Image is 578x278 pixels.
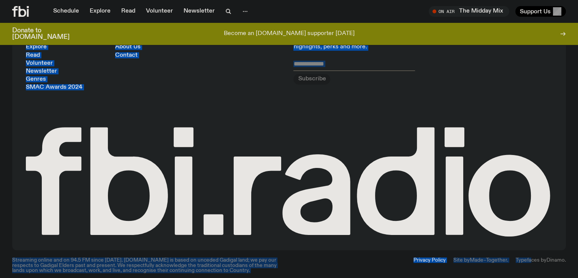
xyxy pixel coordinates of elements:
[115,44,141,50] a: About Us
[12,27,70,40] h3: Donate to [DOMAIN_NAME]
[26,69,57,74] a: Newsletter
[453,257,470,263] span: Site by
[413,258,446,273] a: Privacy Policy
[520,8,551,15] span: Support Us
[26,77,46,82] a: Genres
[26,53,40,58] a: Read
[516,257,546,263] span: Typefaces by
[115,53,138,58] a: Contact
[179,6,219,17] a: Newsletter
[565,257,566,263] span: .
[117,6,140,17] a: Read
[85,6,115,17] a: Explore
[515,6,566,17] button: Support Us
[429,6,509,17] button: On AirThe Midday Mix
[26,44,47,50] a: Explore
[141,6,177,17] a: Volunteer
[546,257,565,263] a: Dinamo
[26,61,53,66] a: Volunteer
[470,257,507,263] a: Made–Together
[224,30,355,37] p: Become an [DOMAIN_NAME] supporter [DATE]
[507,257,508,263] span: .
[26,85,82,90] a: SMAC Awards 2024
[49,6,84,17] a: Schedule
[12,258,285,273] p: Streaming online and on 94.5 FM since [DATE]. [DOMAIN_NAME] is based on unceded Gadigal land; we ...
[293,74,330,85] button: Subscribe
